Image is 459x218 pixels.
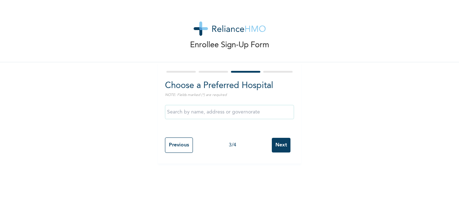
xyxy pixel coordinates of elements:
[165,92,294,98] p: NOTE: Fields marked (*) are required
[165,79,294,92] h2: Choose a Preferred Hospital
[190,39,269,51] p: Enrollee Sign-Up Form
[165,105,294,119] input: Search by name, address or governorate
[165,137,193,153] input: Previous
[193,141,272,149] div: 3 / 4
[272,138,290,152] input: Next
[194,21,266,36] img: logo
